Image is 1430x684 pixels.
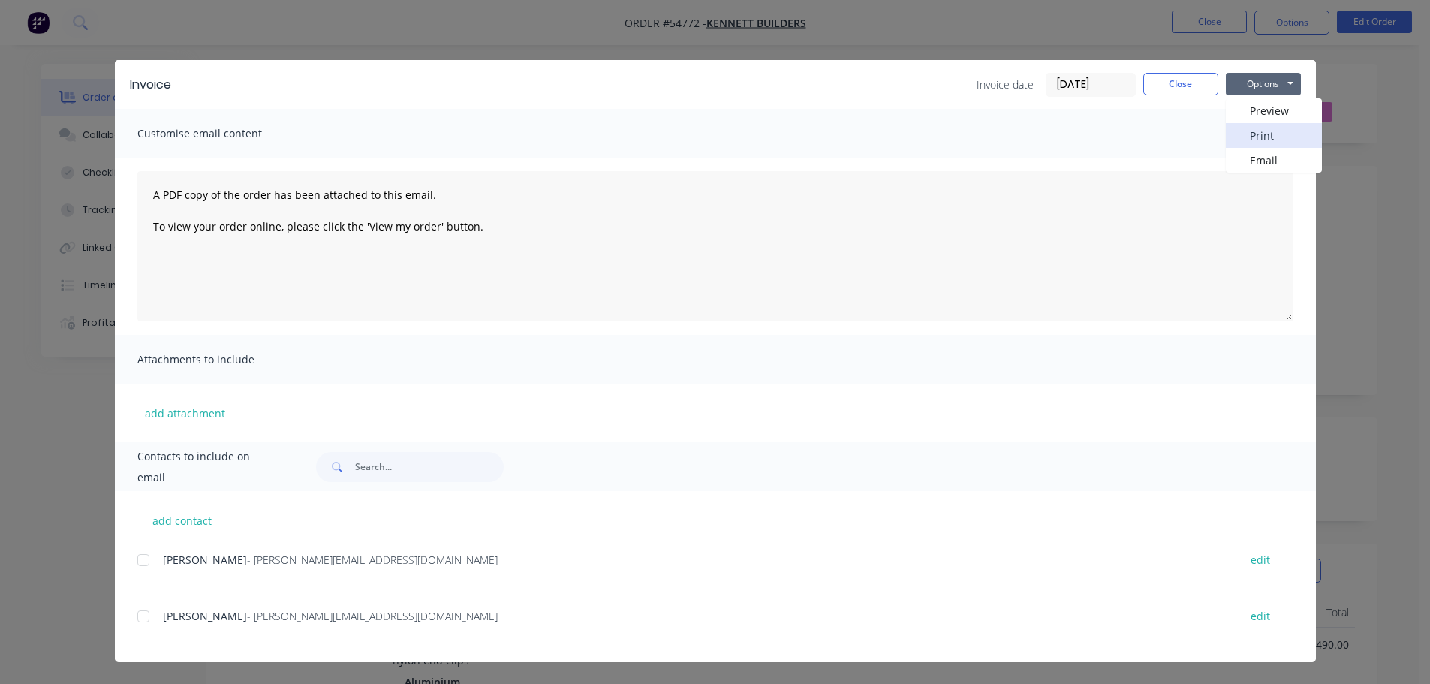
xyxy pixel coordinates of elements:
[137,171,1293,321] textarea: A PDF copy of the order has been attached to this email. To view your order online, please click ...
[247,609,498,623] span: - [PERSON_NAME][EMAIL_ADDRESS][DOMAIN_NAME]
[1143,73,1218,95] button: Close
[1226,148,1322,173] button: Email
[137,402,233,424] button: add attachment
[137,446,279,488] span: Contacts to include on email
[1226,123,1322,148] button: Print
[1226,73,1301,95] button: Options
[163,609,247,623] span: [PERSON_NAME]
[137,509,227,532] button: add contact
[1242,550,1279,570] button: edit
[137,123,303,144] span: Customise email content
[163,553,247,567] span: [PERSON_NAME]
[355,452,504,482] input: Search...
[130,76,171,94] div: Invoice
[137,349,303,370] span: Attachments to include
[1242,606,1279,626] button: edit
[1226,98,1322,123] button: Preview
[247,553,498,567] span: - [PERSON_NAME][EMAIL_ADDRESS][DOMAIN_NAME]
[977,77,1034,92] span: Invoice date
